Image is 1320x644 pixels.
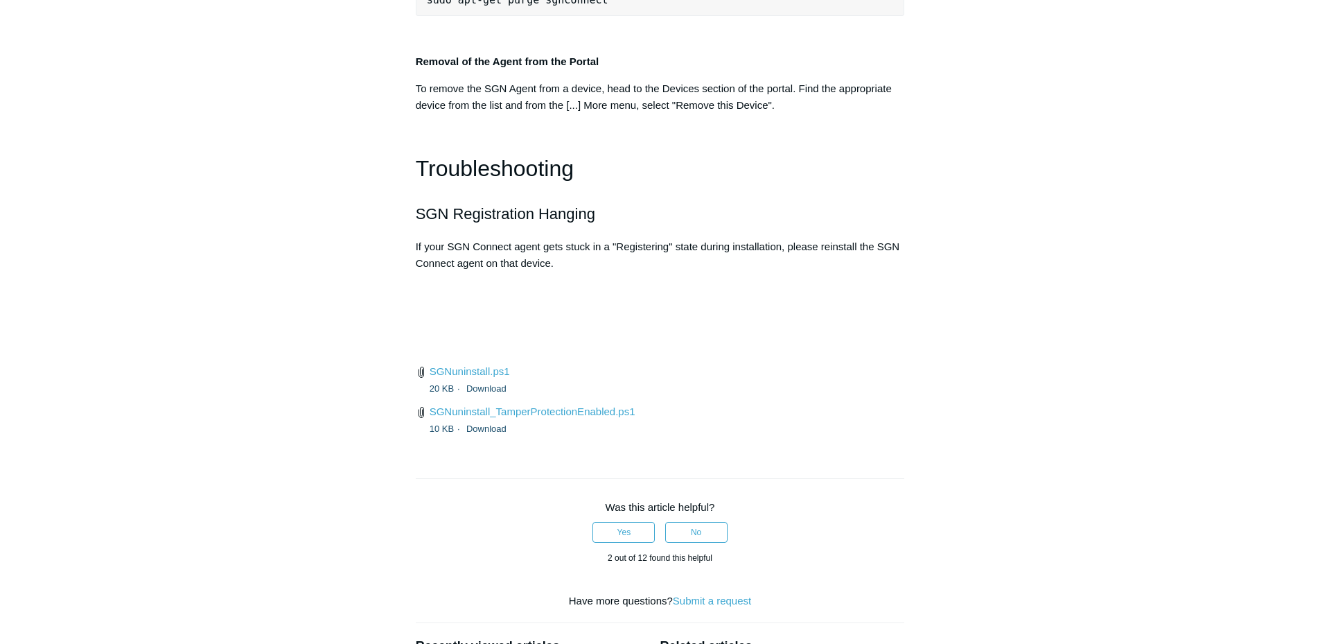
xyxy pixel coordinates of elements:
[430,406,635,417] a: SGNuninstall_TamperProtectionEnabled.ps1
[606,501,715,513] span: Was this article helpful?
[608,553,712,563] span: 2 out of 12 found this helpful
[416,55,599,67] strong: Removal of the Agent from the Portal
[416,593,905,609] div: Have more questions?
[416,82,892,111] span: To remove the SGN Agent from a device, head to the Devices section of the portal. Find the approp...
[673,595,751,607] a: Submit a request
[430,365,510,377] a: SGNuninstall.ps1
[466,424,507,434] a: Download
[416,202,905,226] h2: SGN Registration Hanging
[665,522,728,543] button: This article was not helpful
[416,151,905,186] h1: Troubleshooting
[466,383,507,394] a: Download
[430,383,464,394] span: 20 KB
[592,522,655,543] button: This article was helpful
[416,241,900,269] span: If your SGN Connect agent gets stuck in a "Registering" state during installation, please reinsta...
[430,424,464,434] span: 10 KB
